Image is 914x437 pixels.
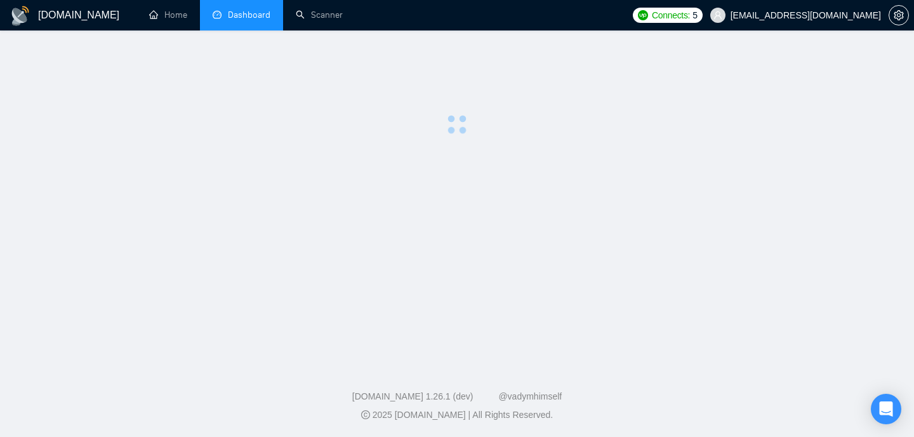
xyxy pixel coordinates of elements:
[10,408,904,422] div: 2025 [DOMAIN_NAME] | All Rights Reserved.
[889,5,909,25] button: setting
[692,8,698,22] span: 5
[361,410,370,419] span: copyright
[889,10,908,20] span: setting
[228,10,270,20] span: Dashboard
[10,6,30,26] img: logo
[871,394,901,424] div: Open Intercom Messenger
[498,391,562,401] a: @vadymhimself
[149,10,187,20] a: homeHome
[638,10,648,20] img: upwork-logo.png
[352,391,474,401] a: [DOMAIN_NAME] 1.26.1 (dev)
[296,10,343,20] a: searchScanner
[213,10,222,19] span: dashboard
[652,8,690,22] span: Connects:
[713,11,722,20] span: user
[889,10,909,20] a: setting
